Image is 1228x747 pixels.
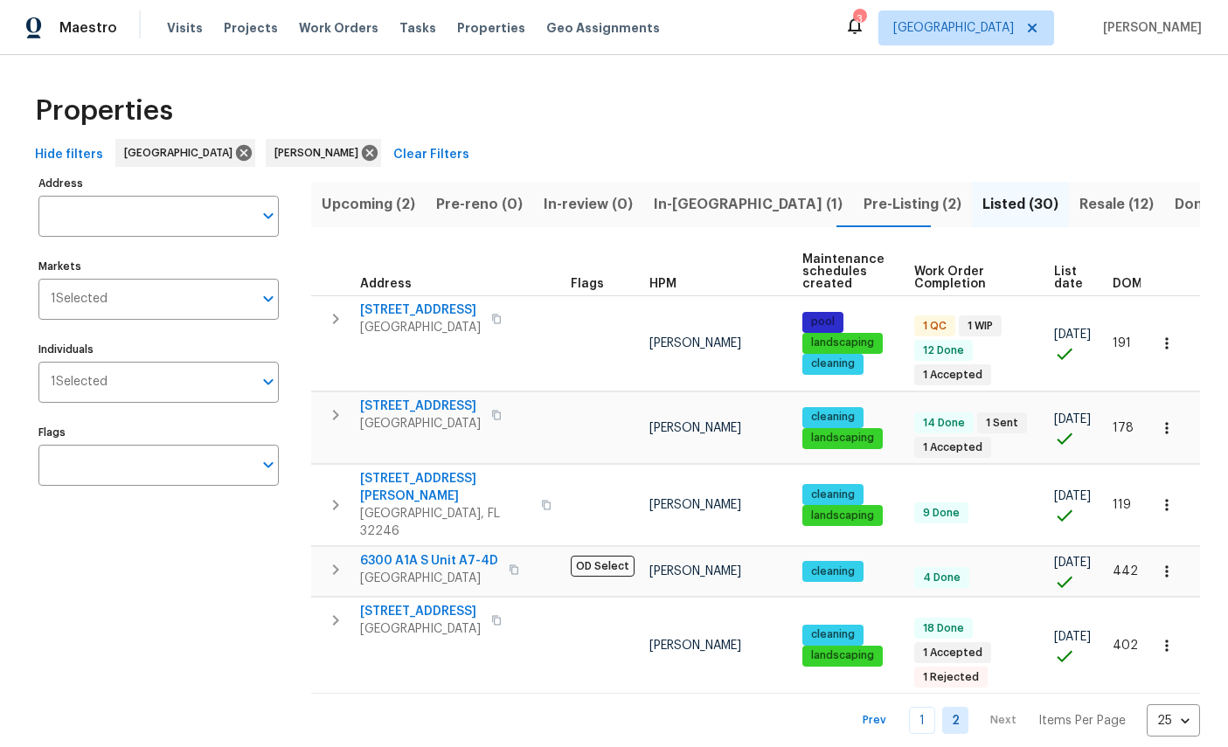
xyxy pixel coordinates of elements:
nav: Pagination Navigation [846,704,1200,737]
span: Resale (12) [1079,192,1154,217]
button: Clear Filters [386,139,476,171]
span: [PERSON_NAME] [649,640,741,652]
span: Maestro [59,19,117,37]
span: [STREET_ADDRESS] [360,301,481,319]
span: 4 Done [916,571,968,585]
span: [STREET_ADDRESS] [360,603,481,620]
span: HPM [649,278,676,290]
a: Goto page 2 [942,707,968,734]
span: cleaning [804,488,862,502]
a: Goto page 1 [909,707,935,734]
span: [DATE] [1054,329,1091,341]
div: 25 [1147,698,1200,744]
span: Listed (30) [982,192,1058,217]
span: 1 Selected [51,375,108,390]
span: 1 QC [916,319,954,334]
span: In-[GEOGRAPHIC_DATA] (1) [654,192,843,217]
span: Upcoming (2) [322,192,415,217]
div: [PERSON_NAME] [266,139,381,167]
span: 12 Done [916,343,971,358]
span: Visits [167,19,203,37]
span: [DATE] [1054,631,1091,643]
span: [GEOGRAPHIC_DATA] [124,144,239,162]
span: Pre-Listing (2) [864,192,961,217]
span: [GEOGRAPHIC_DATA] [360,620,481,638]
span: Maintenance schedules created [802,253,885,290]
span: 191 [1113,337,1131,349]
span: cleaning [804,356,862,371]
button: Open [256,287,281,311]
button: Open [256,370,281,394]
span: List date [1054,266,1083,290]
button: Prev [846,708,902,733]
span: DOM [1113,278,1142,290]
label: Markets [38,261,279,272]
span: 1 Accepted [916,368,989,383]
span: Address [360,278,412,290]
span: 1 Selected [51,292,108,307]
span: 119 [1113,499,1131,511]
span: [DATE] [1054,490,1091,502]
span: [GEOGRAPHIC_DATA] [360,319,481,336]
span: [STREET_ADDRESS][PERSON_NAME] [360,470,531,505]
span: [PERSON_NAME] [1096,19,1202,37]
span: Projects [224,19,278,37]
span: 1 Rejected [916,670,986,685]
span: Work Order Completion [914,266,1024,290]
span: 6300 A1A S Unit A7-4D [360,552,498,570]
span: [GEOGRAPHIC_DATA] [893,19,1014,37]
span: [STREET_ADDRESS] [360,398,481,415]
span: landscaping [804,431,881,446]
span: [GEOGRAPHIC_DATA] [360,415,481,432]
span: Clear Filters [393,144,469,166]
label: Address [38,178,279,189]
div: 3 [853,10,865,28]
span: [DATE] [1054,413,1091,425]
p: Items Per Page [1038,712,1126,730]
span: 1 Sent [979,416,1025,431]
span: 402 [1113,640,1138,652]
span: landscaping [804,508,881,523]
span: Pre-reno (0) [436,192,523,217]
span: [PERSON_NAME] [649,337,741,349]
span: 1 Accepted [916,646,989,661]
span: Geo Assignments [546,19,660,37]
span: 178 [1113,422,1134,434]
span: cleaning [804,410,862,425]
span: landscaping [804,648,881,663]
label: Individuals [38,344,279,355]
span: [GEOGRAPHIC_DATA], FL 32246 [360,505,531,540]
span: 442 [1113,565,1138,578]
span: [PERSON_NAME] [649,565,741,578]
span: Tasks [399,22,436,34]
span: [PERSON_NAME] [274,144,365,162]
span: Properties [457,19,525,37]
span: 14 Done [916,416,972,431]
span: OD Select [571,556,635,577]
button: Open [256,204,281,228]
button: Hide filters [28,139,110,171]
span: [GEOGRAPHIC_DATA] [360,570,498,587]
span: cleaning [804,564,862,579]
span: [DATE] [1054,557,1091,569]
span: 1 WIP [961,319,1000,334]
span: In-review (0) [544,192,633,217]
span: 18 Done [916,621,971,636]
span: Properties [35,102,173,120]
span: 1 Accepted [916,440,989,455]
label: Flags [38,427,279,438]
button: Open [256,453,281,477]
span: 9 Done [916,506,967,521]
div: [GEOGRAPHIC_DATA] [115,139,255,167]
span: landscaping [804,335,881,350]
span: Work Orders [299,19,378,37]
span: [PERSON_NAME] [649,499,741,511]
span: cleaning [804,627,862,642]
span: Flags [571,278,604,290]
span: Hide filters [35,144,103,166]
span: [PERSON_NAME] [649,422,741,434]
span: pool [804,315,842,329]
